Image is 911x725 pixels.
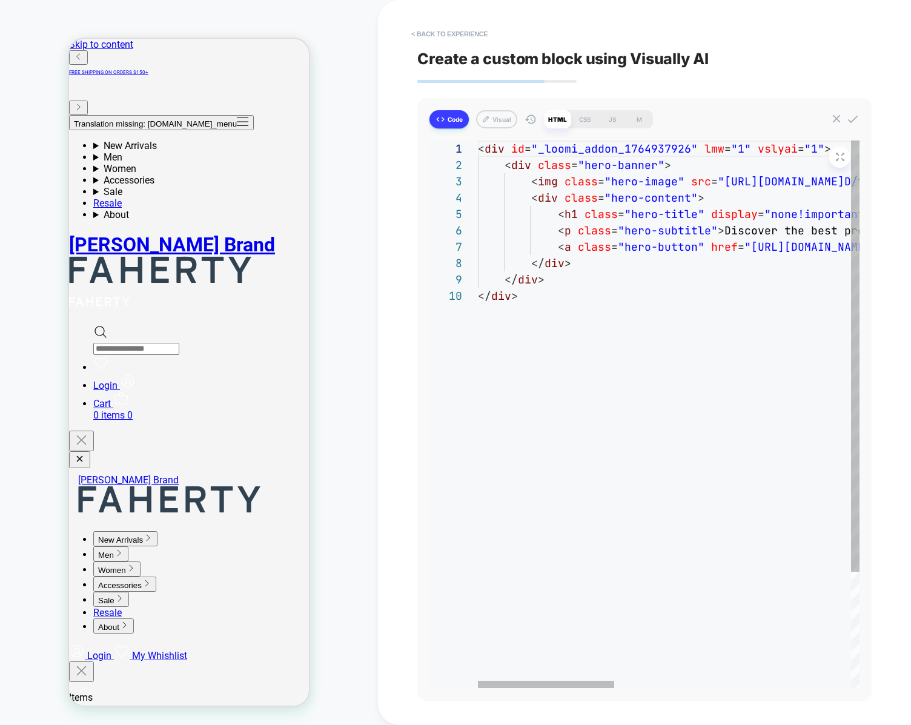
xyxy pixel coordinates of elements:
span: "hero-button" [618,240,704,254]
span: class [565,174,598,188]
span: div [485,142,505,156]
div: 3 [429,173,462,190]
span: "1" [731,142,751,156]
button: Visual [476,110,517,128]
button: Expand About [24,580,65,595]
span: class [538,158,571,172]
span: display [711,207,758,221]
summary: New Arrivals [24,101,240,113]
span: "[URL][DOMAIN_NAME] [718,174,844,188]
a: [PERSON_NAME] Brand [9,435,249,477]
div: 5 [429,206,462,222]
span: Cart [24,359,42,371]
summary: Sale [24,147,240,159]
span: 0 items [24,371,56,382]
span: class [565,191,598,205]
a: Cart 0 items [24,359,240,382]
span: = [611,240,618,254]
span: Sale [29,557,45,566]
span: div [518,273,538,286]
span: = [724,142,731,156]
span: Login [18,611,42,623]
span: Create a custom block using Visually AI [417,50,872,68]
span: = [738,240,744,254]
span: src [691,174,711,188]
span: </ [531,256,545,270]
div: 4 [429,190,462,206]
span: href [711,240,738,254]
span: vslyai [758,142,798,156]
div: M [626,110,653,128]
summary: Accessories [24,136,240,147]
span: p [565,223,571,237]
summary: Women [24,124,240,136]
button: Expand Women [24,523,71,538]
span: "[URL][DOMAIN_NAME] [744,240,871,254]
span: class [578,240,611,254]
div: JS [598,110,626,128]
div: 1 [429,141,462,157]
div: CSS [571,110,598,128]
span: "hero-image" [605,174,684,188]
span: = [758,207,764,221]
span: < [558,240,565,254]
summary: Men [24,113,240,124]
span: div [545,256,565,270]
span: </ [478,289,491,303]
div: HTML [544,110,571,128]
span: div [511,158,531,172]
span: > [511,289,518,303]
div: 7 [429,239,462,255]
span: "hero-title" [624,207,704,221]
button: Code [429,110,469,128]
span: = [598,174,605,188]
button: Expand New Arrivals [24,492,88,508]
span: < [531,174,538,188]
span: "1" [804,142,824,156]
span: Login [24,341,48,353]
span: < [558,207,565,221]
span: Translation missing: [DOMAIN_NAME]_menu [5,81,168,90]
div: 6 [429,222,462,239]
span: = [711,174,718,188]
div: Search drawer [24,286,240,316]
a: Resale [24,568,53,580]
span: = [525,142,531,156]
span: < [478,142,485,156]
div: 9 [429,271,462,288]
span: 0 [58,371,64,382]
span: = [611,223,618,237]
span: = [618,207,624,221]
button: Expand Accessories [24,538,87,553]
span: lmw [704,142,724,156]
button: Expand Men [24,508,59,523]
span: > [538,273,545,286]
span: "none!important" [764,207,871,221]
span: = [571,158,578,172]
span: id [511,142,525,156]
a: Resale [24,159,53,170]
div: 10 [429,288,462,304]
span: h1 [565,207,578,221]
span: Women [29,527,57,536]
span: > [565,256,571,270]
span: = [598,191,605,205]
span: < [558,223,565,237]
span: About [29,584,50,593]
span: "hero-subtitle" [618,223,718,237]
a: My Whishlist [45,611,118,623]
span: < [531,191,538,205]
span: = [798,142,804,156]
span: > [698,191,704,205]
span: < [505,158,511,172]
span: class [578,223,611,237]
span: "hero-content" [605,191,698,205]
div: 8 [429,255,462,271]
span: Accessories [29,542,73,551]
span: </ [505,273,518,286]
span: a [565,240,571,254]
summary: About [24,170,240,182]
span: Men [29,512,45,521]
span: > [824,142,831,156]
